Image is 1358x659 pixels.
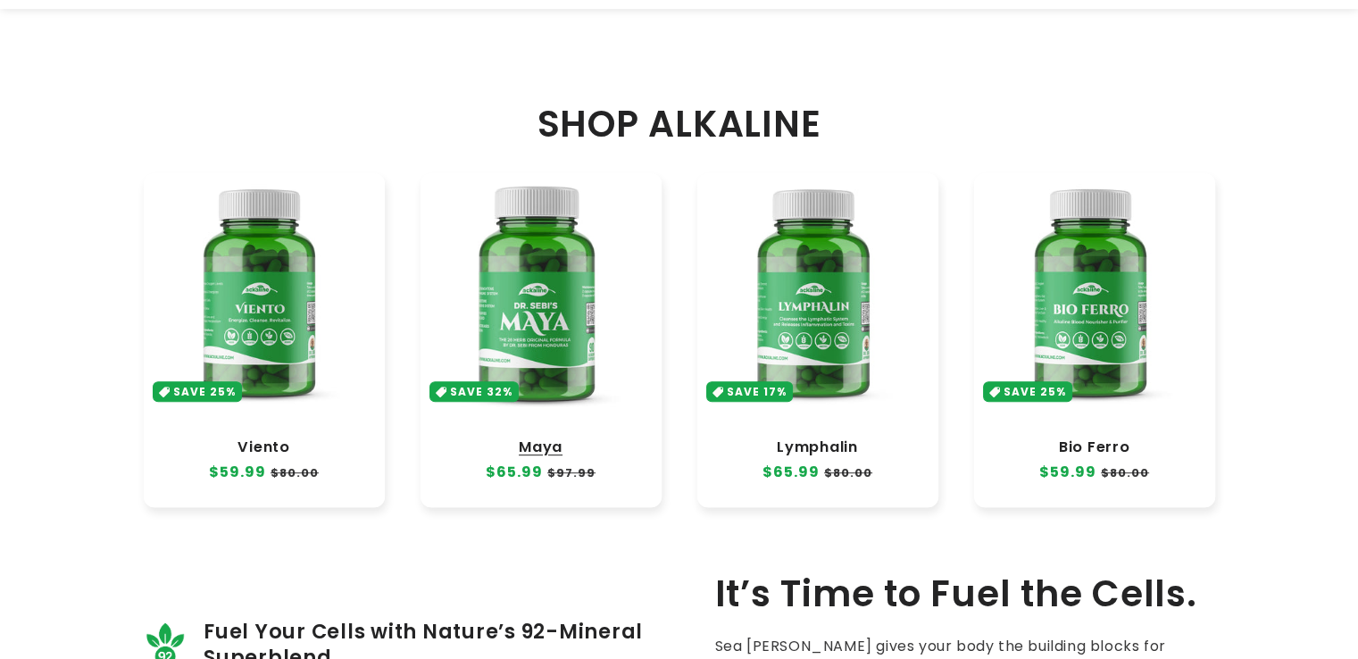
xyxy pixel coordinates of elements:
a: Viento [162,438,367,456]
ul: Slider [144,173,1215,507]
h2: It’s Time to Fuel the Cells. [715,571,1215,616]
a: Bio Ferro [992,438,1197,456]
a: Maya [438,438,644,456]
a: Lymphalin [715,438,921,456]
h2: SHOP ALKALINE [144,102,1215,146]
